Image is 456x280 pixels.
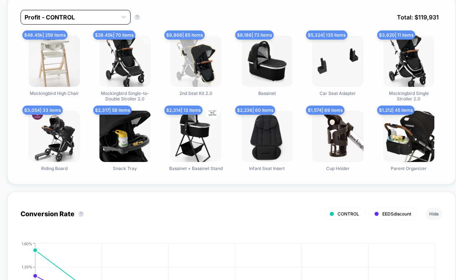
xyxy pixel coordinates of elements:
[312,36,364,87] img: Car Seat Adapter
[113,166,137,171] span: Snack Tray
[99,111,151,162] img: Snack Tray
[164,106,203,115] span: $ 2,314 | 13 items
[377,106,415,115] span: $ 1,212 | 45 items
[326,166,350,171] span: Cup Holder
[391,166,427,171] span: Parent Organizer
[134,14,140,20] button: ?
[22,30,68,40] span: $ 48.45k | 259 items
[377,30,415,40] span: $ 3,620 | 11 items
[312,111,364,162] img: Cup Holder
[235,30,274,40] span: $ 8,186 | 72 items
[41,166,68,171] span: Riding Board
[78,211,84,217] button: ?
[426,208,442,220] button: Hide
[30,91,79,96] span: Mockingbird High Chair
[93,106,132,115] span: $ 2,317 | 58 items
[22,106,63,115] span: $ 3,054 | 33 items
[393,10,442,25] span: Total: $ 119,931
[170,36,222,87] img: 2nd Seat Kit 2.0
[164,30,205,40] span: $ 9,866 | 85 items
[22,241,32,246] tspan: 1.60%
[306,106,344,115] span: $ 1,574 | 69 items
[381,91,436,102] span: Mockingbird Single Stroller 2.0
[29,36,80,87] img: Mockingbird High Chair
[241,36,293,87] img: Bassinet
[382,211,411,217] span: EEDSdiscount
[383,111,434,162] img: Parent Organizer
[235,106,275,115] span: $ 2,236 | 60 items
[306,30,347,40] span: $ 5,324 | 135 items
[249,166,285,171] span: Infant Seat Insert
[241,111,293,162] img: Infant Seat Insert
[170,111,222,162] img: Bassinet + Bassinet Stand
[320,91,356,96] span: Car Seat Adapter
[383,36,434,87] img: Mockingbird Single Stroller 2.0
[179,91,212,96] span: 2nd Seat Kit 2.0
[338,211,359,217] span: CONTROL
[29,111,80,162] img: Riding Board
[98,91,153,102] span: Mockingbird Single-to-Double Stroller 2.0
[93,30,135,40] span: $ 28.45k | 70 items
[99,36,151,87] img: Mockingbird Single-to-Double Stroller 2.0
[258,91,276,96] span: Bassinet
[169,166,223,171] span: Bassinet + Bassinet Stand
